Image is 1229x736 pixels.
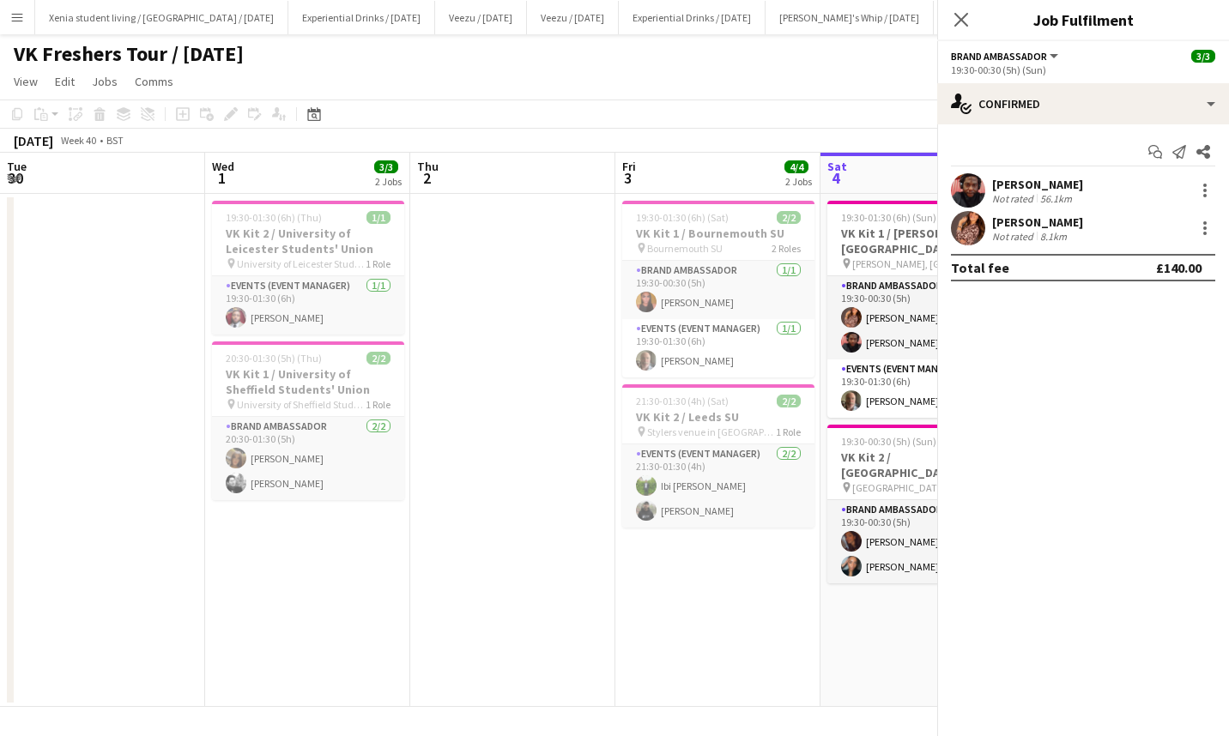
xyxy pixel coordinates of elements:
[35,1,288,34] button: Xenia student living / [GEOGRAPHIC_DATA] / [DATE]
[14,132,53,149] div: [DATE]
[937,9,1229,31] h3: Job Fulfilment
[85,70,124,93] a: Jobs
[852,257,977,270] span: [PERSON_NAME], [GEOGRAPHIC_DATA] SA1
[992,177,1083,192] div: [PERSON_NAME]
[992,192,1037,205] div: Not rated
[14,74,38,89] span: View
[212,366,404,397] h3: VK Kit 1 / University of Sheffield Students' Union
[7,70,45,93] a: View
[417,159,439,174] span: Thu
[366,257,390,270] span: 1 Role
[951,63,1215,76] div: 19:30-00:30 (5h) (Sun)
[622,319,814,377] app-card-role: Events (Event Manager)1/119:30-01:30 (6h)[PERSON_NAME]
[1037,192,1075,205] div: 56.1km
[636,395,729,407] span: 21:30-01:30 (4h) (Sat)
[435,1,527,34] button: Veezu / [DATE]
[366,211,390,224] span: 1/1
[237,398,366,411] span: University of Sheffield Students' Union
[1191,50,1215,63] span: 3/3
[622,159,636,174] span: Fri
[237,257,366,270] span: University of Leicester Students' Union
[841,211,936,224] span: 19:30-01:30 (6h) (Sun)
[48,70,82,93] a: Edit
[366,398,390,411] span: 1 Role
[992,230,1037,243] div: Not rated
[827,226,1020,256] h3: VK Kit 1 / [PERSON_NAME], [GEOGRAPHIC_DATA]
[135,74,173,89] span: Comms
[785,175,812,188] div: 2 Jobs
[92,74,118,89] span: Jobs
[1037,230,1070,243] div: 8.1km
[622,261,814,319] app-card-role: Brand Ambassador1/119:30-00:30 (5h)[PERSON_NAME]
[415,168,439,188] span: 2
[212,226,404,256] h3: VK Kit 2 / University of Leicester Students' Union
[619,1,766,34] button: Experiential Drinks / [DATE]
[212,417,404,500] app-card-role: Brand Ambassador2/220:30-01:30 (5h)[PERSON_NAME][PERSON_NAME]
[622,384,814,528] app-job-card: 21:30-01:30 (4h) (Sat)2/2VK Kit 2 / Leeds SU Stylers venue in [GEOGRAPHIC_DATA]1 RoleEvents (Even...
[934,1,1050,34] button: VK Daytime / [DATE]
[772,242,801,255] span: 2 Roles
[827,276,1020,359] app-card-role: Brand Ambassador2/219:30-00:30 (5h)[PERSON_NAME][PERSON_NAME]
[57,134,100,147] span: Week 40
[825,168,847,188] span: 4
[212,341,404,500] app-job-card: 20:30-01:30 (5h) (Thu)2/2VK Kit 1 / University of Sheffield Students' Union University of Sheffie...
[951,259,1009,276] div: Total fee
[212,201,404,335] app-job-card: 19:30-01:30 (6h) (Thu)1/1VK Kit 2 / University of Leicester Students' Union University of Leicest...
[226,352,322,365] span: 20:30-01:30 (5h) (Thu)
[951,50,1061,63] button: Brand Ambassador
[4,168,27,188] span: 30
[777,211,801,224] span: 2/2
[992,214,1083,230] div: [PERSON_NAME]
[226,211,322,224] span: 19:30-01:30 (6h) (Thu)
[827,201,1020,418] app-job-card: 19:30-01:30 (6h) (Sun)3/3VK Kit 1 / [PERSON_NAME], [GEOGRAPHIC_DATA] [PERSON_NAME], [GEOGRAPHIC_D...
[841,435,936,448] span: 19:30-00:30 (5h) (Sun)
[622,226,814,241] h3: VK Kit 1 / Bournemouth SU
[366,352,390,365] span: 2/2
[647,242,723,255] span: Bournemouth SU
[622,409,814,425] h3: VK Kit 2 / Leeds SU
[766,1,934,34] button: [PERSON_NAME]'s Whip / [DATE]
[777,395,801,407] span: 2/2
[128,70,180,93] a: Comms
[1156,259,1202,276] div: £140.00
[212,276,404,335] app-card-role: Events (Event Manager)1/119:30-01:30 (6h)[PERSON_NAME]
[288,1,435,34] button: Experiential Drinks / [DATE]
[527,1,619,34] button: Veezu / [DATE]
[951,50,1047,63] span: Brand Ambassador
[827,159,847,174] span: Sat
[14,41,244,67] h1: VK Freshers Tour / [DATE]
[827,500,1020,583] app-card-role: Brand Ambassador2/219:30-00:30 (5h)[PERSON_NAME][PERSON_NAME]
[776,425,801,438] span: 1 Role
[937,83,1229,124] div: Confirmed
[620,168,636,188] span: 3
[374,160,398,173] span: 3/3
[622,201,814,377] app-job-card: 19:30-01:30 (6h) (Sat)2/2VK Kit 1 / Bournemouth SU Bournemouth SU2 RolesBrand Ambassador1/119:30-...
[827,359,1020,418] app-card-role: Events (Event Manager)1/119:30-01:30 (6h)[PERSON_NAME]
[375,175,402,188] div: 2 Jobs
[106,134,124,147] div: BST
[827,425,1020,583] app-job-card: 19:30-00:30 (5h) (Sun)2/2VK Kit 2 / [GEOGRAPHIC_DATA], [GEOGRAPHIC_DATA] [GEOGRAPHIC_DATA], [GEOG...
[212,159,234,174] span: Wed
[784,160,808,173] span: 4/4
[7,159,27,174] span: Tue
[647,425,776,438] span: Stylers venue in [GEOGRAPHIC_DATA]
[852,481,981,494] span: [GEOGRAPHIC_DATA], [GEOGRAPHIC_DATA]
[209,168,234,188] span: 1
[55,74,75,89] span: Edit
[622,444,814,528] app-card-role: Events (Event Manager)2/221:30-01:30 (4h)Ibi [PERSON_NAME][PERSON_NAME]
[827,449,1020,480] h3: VK Kit 2 / [GEOGRAPHIC_DATA], [GEOGRAPHIC_DATA]
[636,211,729,224] span: 19:30-01:30 (6h) (Sat)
